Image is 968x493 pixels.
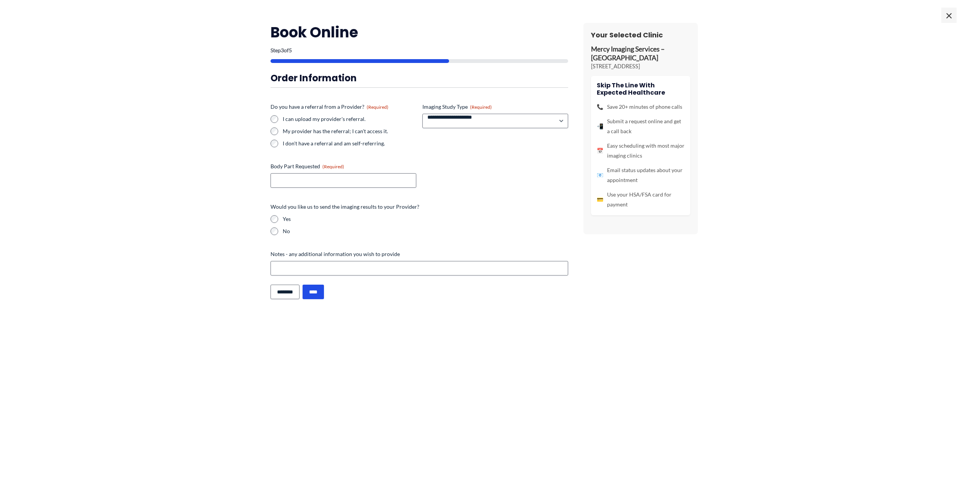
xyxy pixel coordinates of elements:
span: 📅 [597,146,603,156]
span: 📧 [597,170,603,180]
p: Step of [271,48,568,53]
h4: Skip the line with Expected Healthcare [597,82,685,96]
legend: Do you have a referral from a Provider? [271,103,388,111]
li: Use your HSA/FSA card for payment [597,190,685,209]
label: Yes [283,215,568,223]
span: 3 [281,47,284,53]
span: 💳 [597,195,603,205]
label: Notes - any additional information you wish to provide [271,250,568,258]
li: Easy scheduling with most major imaging clinics [597,141,685,161]
label: I don't have a referral and am self-referring. [283,140,416,147]
span: 📞 [597,102,603,112]
h3: Order Information [271,72,568,84]
span: (Required) [367,104,388,110]
p: [STREET_ADDRESS] [591,63,690,70]
label: I can upload my provider's referral. [283,115,416,123]
span: × [941,8,957,23]
li: Save 20+ minutes of phone calls [597,102,685,112]
li: Email status updates about your appointment [597,165,685,185]
label: Imaging Study Type [422,103,568,111]
span: 5 [289,47,292,53]
label: My provider has the referral; I can't access it. [283,127,416,135]
label: Body Part Requested [271,163,416,170]
span: (Required) [322,164,344,169]
h3: Your Selected Clinic [591,31,690,39]
p: Mercy Imaging Services – [GEOGRAPHIC_DATA] [591,45,690,63]
span: (Required) [470,104,492,110]
span: 📲 [597,121,603,131]
h2: Book Online [271,23,568,42]
li: Submit a request online and get a call back [597,116,685,136]
legend: Would you like us to send the imaging results to your Provider? [271,203,419,211]
label: No [283,227,568,235]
